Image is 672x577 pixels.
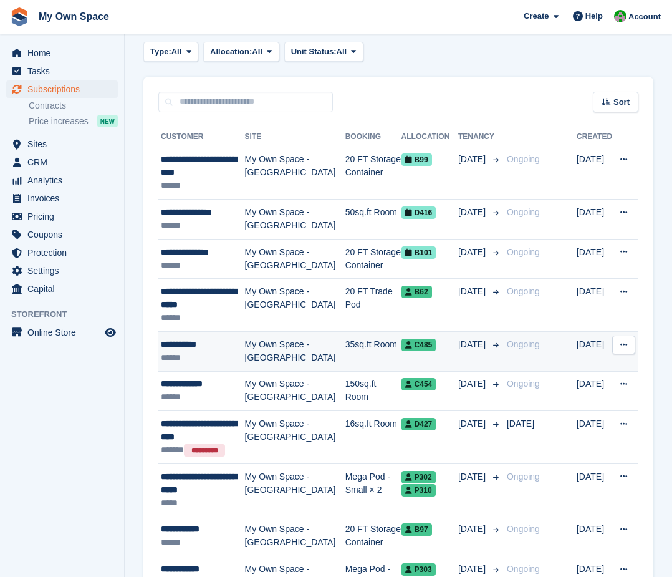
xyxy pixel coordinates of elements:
a: menu [6,280,118,298]
a: menu [6,172,118,189]
span: Storefront [11,308,124,321]
a: Price increases NEW [29,114,118,128]
span: [DATE] [458,563,488,576]
td: My Own Space - [GEOGRAPHIC_DATA] [245,279,345,332]
td: 16sq.ft Room [345,411,401,464]
span: [DATE] [458,153,488,166]
td: [DATE] [577,147,612,200]
span: Analytics [27,172,102,189]
span: Help [585,10,603,22]
span: All [252,46,262,58]
td: Mega Pod - Small × 2 [345,463,401,516]
span: [DATE] [458,470,488,483]
a: menu [6,324,118,341]
span: Sites [27,135,102,153]
a: menu [6,190,118,207]
span: Subscriptions [27,80,102,98]
span: [DATE] [458,377,488,390]
span: Sort [613,96,630,109]
span: Ongoing [507,207,540,217]
td: [DATE] [577,332,612,372]
span: Ongoing [507,379,540,389]
td: 150sq.ft Room [345,371,401,411]
td: [DATE] [577,516,612,556]
span: Settings [27,262,102,279]
button: Type: All [143,42,198,62]
a: Contracts [29,100,118,112]
span: [DATE] [458,206,488,219]
td: 20 FT Trade Pod [345,279,401,332]
th: Allocation [401,127,458,147]
span: [DATE] [458,417,488,430]
span: Create [524,10,549,22]
td: 20 FT Storage Container [345,516,401,556]
img: stora-icon-8386f47178a22dfd0bd8f6a31ec36ba5ce8667c1dd55bd0f319d3a0aa187defe.svg [10,7,29,26]
span: Ongoing [507,154,540,164]
th: Tenancy [458,127,502,147]
span: P302 [401,471,436,483]
td: My Own Space - [GEOGRAPHIC_DATA] [245,332,345,372]
span: Coupons [27,226,102,243]
td: 35sq.ft Room [345,332,401,372]
span: B99 [401,153,432,166]
span: B62 [401,286,432,298]
span: Tasks [27,62,102,80]
td: My Own Space - [GEOGRAPHIC_DATA] [245,200,345,240]
span: All [337,46,347,58]
td: [DATE] [577,279,612,332]
td: [DATE] [577,463,612,516]
span: Allocation: [210,46,252,58]
span: Protection [27,244,102,261]
span: B97 [401,523,432,536]
td: [DATE] [577,200,612,240]
td: My Own Space - [GEOGRAPHIC_DATA] [245,239,345,279]
th: Booking [345,127,401,147]
a: menu [6,80,118,98]
span: [DATE] [507,419,534,429]
th: Customer [158,127,245,147]
td: My Own Space - [GEOGRAPHIC_DATA] [245,147,345,200]
td: 20 FT Storage Container [345,147,401,200]
button: Unit Status: All [284,42,363,62]
td: 20 FT Storage Container [345,239,401,279]
div: NEW [97,115,118,127]
span: Ongoing [507,247,540,257]
a: menu [6,153,118,171]
span: Pricing [27,208,102,225]
a: menu [6,135,118,153]
span: Account [628,11,661,23]
td: [DATE] [577,371,612,411]
td: My Own Space - [GEOGRAPHIC_DATA] [245,463,345,516]
span: CRM [27,153,102,171]
a: My Own Space [34,6,114,27]
a: menu [6,262,118,279]
a: menu [6,62,118,80]
span: Capital [27,280,102,298]
span: [DATE] [458,246,488,259]
a: menu [6,44,118,62]
a: Preview store [103,325,118,340]
td: My Own Space - [GEOGRAPHIC_DATA] [245,516,345,556]
span: Price increases [29,115,89,127]
span: D416 [401,206,436,219]
span: C454 [401,378,436,390]
span: Unit Status: [291,46,337,58]
span: Ongoing [507,472,540,482]
span: C485 [401,339,436,351]
span: [DATE] [458,338,488,351]
span: D427 [401,418,436,430]
span: All [171,46,182,58]
td: 50sq.ft Room [345,200,401,240]
td: [DATE] [577,411,612,464]
span: [DATE] [458,523,488,536]
span: [DATE] [458,285,488,298]
a: menu [6,226,118,243]
span: Type: [150,46,171,58]
span: Ongoing [507,286,540,296]
button: Allocation: All [203,42,279,62]
th: Site [245,127,345,147]
td: My Own Space - [GEOGRAPHIC_DATA] [245,371,345,411]
span: Home [27,44,102,62]
span: Ongoing [507,339,540,349]
span: B101 [401,246,436,259]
